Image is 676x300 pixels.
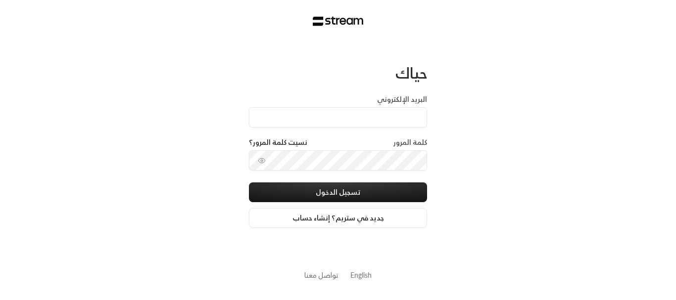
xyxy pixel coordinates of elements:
[350,266,372,284] a: English
[249,208,427,228] a: جديد في ستريم؟ إنشاء حساب
[395,60,427,86] span: حياك
[393,137,427,147] label: كلمة المرور
[304,269,338,281] a: تواصل معنا
[313,16,364,26] img: Stream Logo
[377,94,427,104] label: البريد الإلكتروني
[249,137,307,147] a: نسيت كلمة المرور؟
[249,182,427,202] button: تسجيل الدخول
[254,153,270,169] button: toggle password visibility
[304,270,338,280] button: تواصل معنا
